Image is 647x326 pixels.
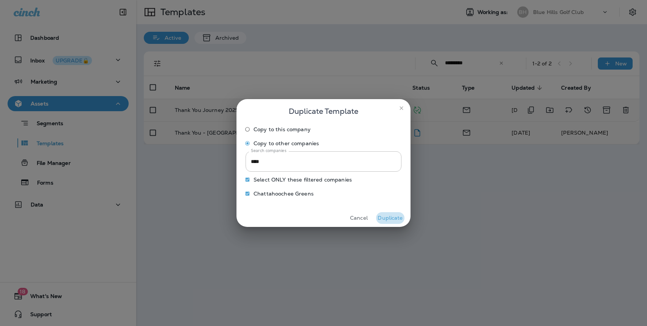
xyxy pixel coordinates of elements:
[254,140,319,146] span: Copy to other companies
[254,177,352,183] span: Select ONLY these filtered companies
[345,212,373,224] button: Cancel
[254,126,311,132] span: Copy to this company
[376,212,404,224] button: Duplicate
[395,102,407,114] button: close
[251,148,286,154] label: Search companies
[254,191,314,197] p: Chattahoochee Greens
[289,105,358,117] span: Duplicate Template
